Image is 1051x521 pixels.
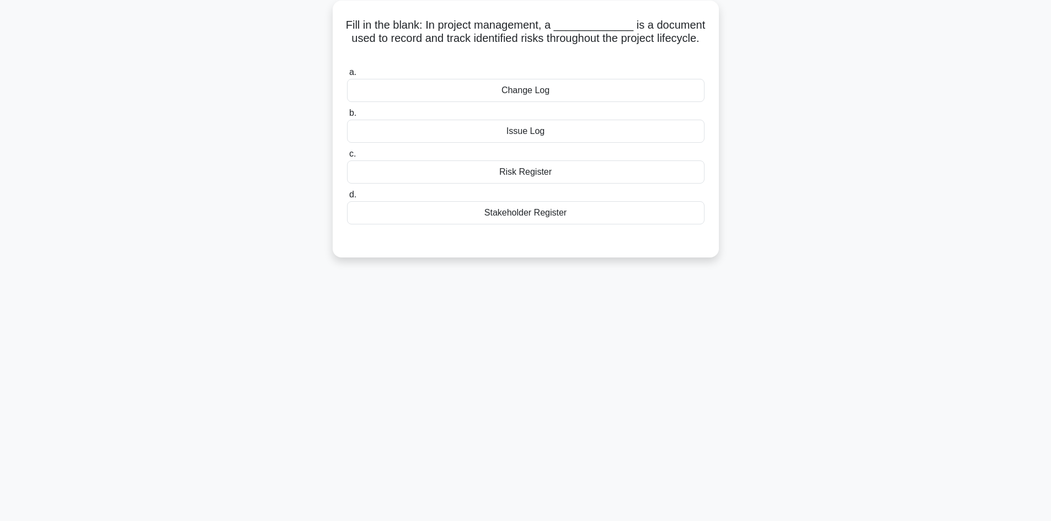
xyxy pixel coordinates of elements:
h5: Fill in the blank: In project management, a _____________ is a document used to record and track ... [346,18,706,59]
span: a. [349,67,356,77]
div: Issue Log [347,120,705,143]
div: Change Log [347,79,705,102]
div: Stakeholder Register [347,201,705,224]
span: d. [349,190,356,199]
div: Risk Register [347,160,705,184]
span: c. [349,149,356,158]
span: b. [349,108,356,117]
